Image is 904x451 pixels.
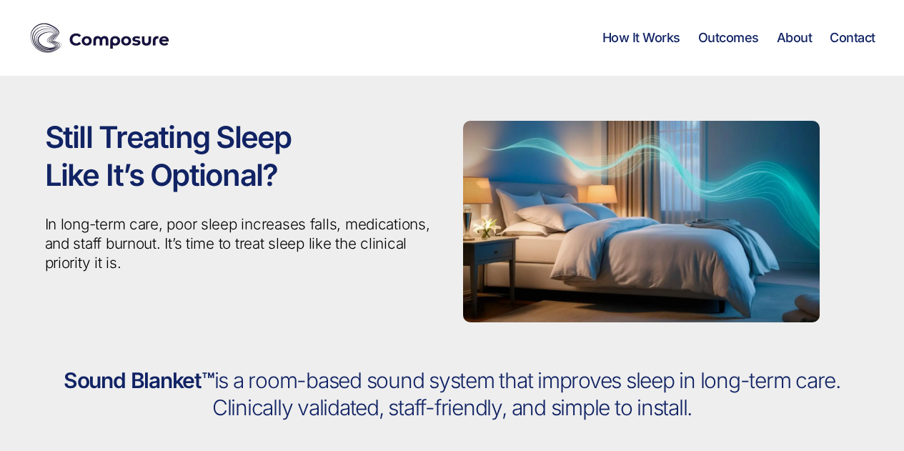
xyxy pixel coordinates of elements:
[698,30,759,46] a: Outcomes
[45,367,860,421] h2: Sound Blanket™
[602,30,875,46] nav: Horizontal
[45,215,442,273] p: In long-term care, poor sleep increases falls, medications, and staff burnout. It’s time to treat...
[777,30,813,46] a: About
[212,367,840,420] span: is a room-based sound system that improves sleep in long-term care. Clinically validated, staff-f...
[45,119,442,194] h1: Still Treating Sleep Like It’s Optional?
[602,30,680,46] a: How It Works
[29,20,172,56] img: Composure
[830,30,875,46] a: Contact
